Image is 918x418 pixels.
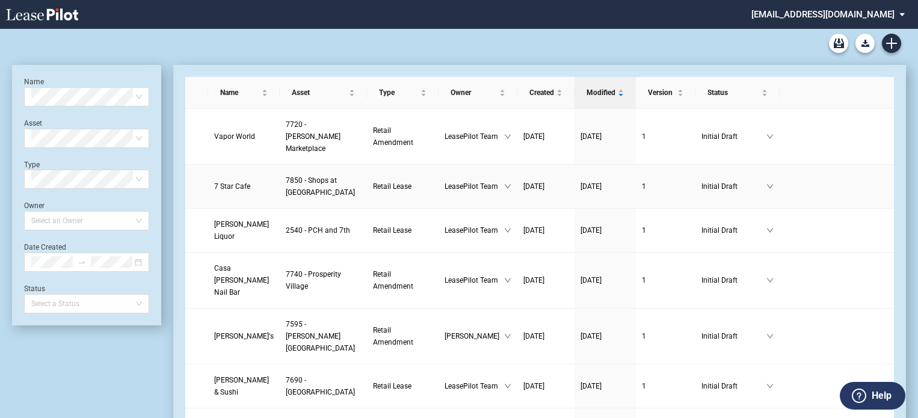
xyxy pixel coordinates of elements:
span: 1 [642,332,646,340]
a: 1 [642,330,689,342]
label: Help [872,388,892,404]
a: 7 Star Cafe [214,180,274,192]
span: Retail Amendment [373,126,413,147]
span: Owner [451,87,497,99]
span: 1 [642,382,646,390]
span: [DATE] [523,132,544,141]
span: Initial Draft [701,274,766,286]
a: 1 [642,380,689,392]
span: Type [379,87,417,99]
a: [DATE] [581,224,630,236]
span: LeasePilot Team [445,380,504,392]
span: [DATE] [523,276,544,284]
span: Initial Draft [701,330,766,342]
a: 7740 - Prosperity Village [286,268,361,292]
th: Modified [575,77,636,109]
span: [DATE] [523,182,544,191]
span: [DATE] [523,382,544,390]
label: Type [24,161,40,169]
span: Initial Draft [701,131,766,143]
a: Retail Lease [373,224,432,236]
span: down [766,383,774,390]
span: 2540 - PCH and 7th [286,226,350,235]
span: 7850 - Shops at San Marco [286,176,355,197]
span: [DATE] [581,382,602,390]
span: down [504,183,511,190]
span: 1 [642,132,646,141]
a: [PERSON_NAME]'s [214,330,274,342]
label: Asset [24,119,42,128]
span: 7740 - Prosperity Village [286,270,341,290]
a: Create new document [882,34,901,53]
a: 7690 - [GEOGRAPHIC_DATA] [286,374,361,398]
span: Retail Lease [373,182,411,191]
span: 1 [642,276,646,284]
a: [DATE] [523,330,568,342]
span: 7595 - Santana Village [286,320,355,352]
a: Retail Lease [373,180,432,192]
span: [PERSON_NAME] [445,330,504,342]
span: down [504,227,511,234]
span: Modified [587,87,615,99]
span: Retail Amendment [373,326,413,346]
span: 1 [642,226,646,235]
th: Created [517,77,575,109]
span: Version [648,87,675,99]
a: [PERSON_NAME] Liquor [214,218,274,242]
span: Status [707,87,759,99]
span: 7690 - Old Town [286,376,355,396]
span: LeasePilot Team [445,274,504,286]
span: Vapor World [214,132,255,141]
a: 7850 - Shops at [GEOGRAPHIC_DATA] [286,174,361,198]
span: Name [220,87,259,99]
span: 7 Star Cafe [214,182,250,191]
a: 1 [642,224,689,236]
span: down [504,133,511,140]
span: down [766,133,774,140]
span: [DATE] [581,276,602,284]
span: down [504,383,511,390]
span: [DATE] [581,182,602,191]
button: Help [840,382,905,410]
a: [DATE] [523,131,568,143]
span: LeasePilot Team [445,131,504,143]
label: Status [24,284,45,293]
a: [DATE] [523,180,568,192]
span: Clark’s Liquor [214,220,269,241]
th: Asset [280,77,367,109]
span: Asset [292,87,347,99]
label: Name [24,78,44,86]
a: [DATE] [581,380,630,392]
span: [DATE] [523,332,544,340]
a: Casa [PERSON_NAME] Nail Bar [214,262,274,298]
a: 7595 - [PERSON_NAME][GEOGRAPHIC_DATA] [286,318,361,354]
a: [DATE] [581,274,630,286]
span: Initial Draft [701,180,766,192]
a: 7720 - [PERSON_NAME] Marketplace [286,118,361,155]
span: Initial Draft [701,224,766,236]
span: [DATE] [581,332,602,340]
th: Type [367,77,438,109]
a: 1 [642,180,689,192]
label: Owner [24,201,45,210]
th: Version [636,77,695,109]
span: Casa Blanca Nail Bar [214,264,269,297]
a: Vapor World [214,131,274,143]
label: Date Created [24,243,66,251]
span: 7720 - Palizzi Marketplace [286,120,340,153]
a: [DATE] [523,380,568,392]
a: 1 [642,131,689,143]
a: 2540 - PCH and 7th [286,224,361,236]
span: 1 [642,182,646,191]
span: [DATE] [581,226,602,235]
a: [PERSON_NAME] & Sushi [214,374,274,398]
a: [DATE] [523,274,568,286]
span: down [766,277,774,284]
a: 1 [642,274,689,286]
span: LeasePilot Team [445,224,504,236]
th: Owner [439,77,517,109]
span: swap-right [78,258,86,266]
a: [DATE] [581,330,630,342]
a: Retail Amendment [373,268,432,292]
span: LeasePilot Team [445,180,504,192]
